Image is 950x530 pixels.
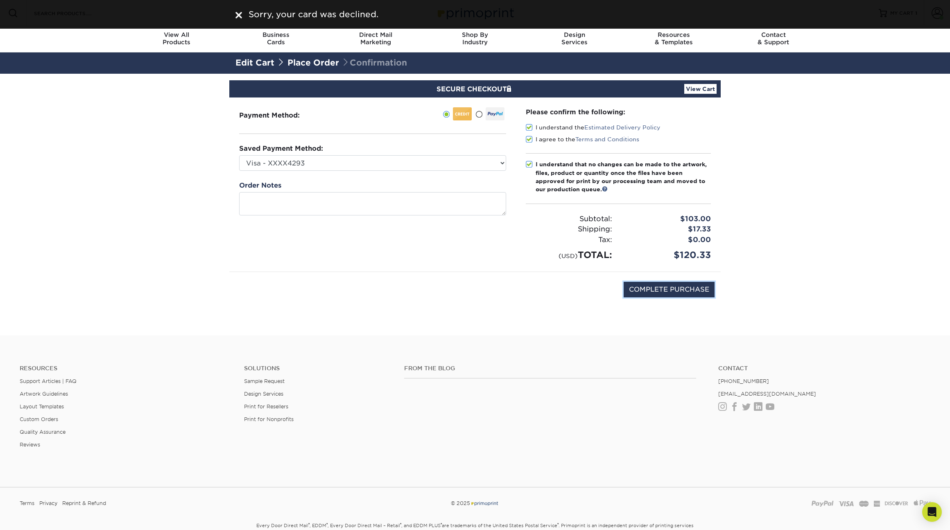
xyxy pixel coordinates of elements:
h4: From the Blog [404,365,696,372]
a: Print for Resellers [244,403,288,410]
span: View All [127,31,226,39]
span: Design [525,31,624,39]
a: [PHONE_NUMBER] [718,378,769,384]
a: Sample Request [244,378,285,384]
div: $120.33 [618,248,717,262]
img: DigiCert Secured Site Seal [235,282,276,306]
a: Direct MailMarketing [326,26,425,52]
span: Resources [624,31,724,39]
div: & Templates [624,31,724,46]
label: I agree to the [526,135,639,143]
h4: Resources [20,365,232,372]
a: Contact [718,365,930,372]
div: Shipping: [520,224,618,235]
a: Contact& Support [724,26,823,52]
a: Estimated Delivery Policy [584,124,660,131]
a: Print for Nonprofits [244,416,294,422]
a: View Cart [684,84,717,94]
div: Marketing [326,31,425,46]
span: SECURE CHECKOUT [437,85,513,93]
div: $0.00 [618,235,717,245]
a: [EMAIL_ADDRESS][DOMAIN_NAME] [718,391,816,397]
div: Subtotal: [520,214,618,224]
a: Shop ByIndustry [425,26,525,52]
a: View AllProducts [127,26,226,52]
img: Primoprint [470,500,499,506]
a: Reprint & Refund [62,497,106,510]
a: Reviews [20,442,40,448]
div: I understand that no changes can be made to the artwork, files, product or quantity once the file... [536,160,711,194]
span: Sorry, your card was declined. [249,9,378,19]
a: Design Services [244,391,283,397]
div: Products [127,31,226,46]
sup: ® [308,522,310,526]
div: © 2025 [321,497,629,510]
div: Industry [425,31,525,46]
a: BusinessCards [226,26,326,52]
span: Contact [724,31,823,39]
span: Business [226,31,326,39]
span: Shop By [425,31,525,39]
a: Edit Cart [235,58,274,68]
a: Artwork Guidelines [20,391,68,397]
a: Terms [20,497,34,510]
div: Services [525,31,624,46]
a: Quality Assurance [20,429,66,435]
div: $17.33 [618,224,717,235]
a: Custom Orders [20,416,58,422]
label: Saved Payment Method: [239,144,323,154]
a: Layout Templates [20,403,64,410]
div: TOTAL: [520,248,618,262]
a: Terms and Conditions [575,136,639,143]
sup: ® [441,522,442,526]
div: Please confirm the following: [526,107,711,117]
label: Order Notes [239,181,281,190]
sup: ® [557,522,559,526]
small: (USD) [559,252,578,259]
div: $103.00 [618,214,717,224]
a: Place Order [287,58,339,68]
div: & Support [724,31,823,46]
a: Privacy [39,497,57,510]
span: Confirmation [342,58,407,68]
h3: Payment Method: [239,111,320,119]
a: Support Articles | FAQ [20,378,77,384]
a: DesignServices [525,26,624,52]
img: close [235,12,242,18]
span: Direct Mail [326,31,425,39]
input: COMPLETE PURCHASE [624,282,715,297]
a: Resources& Templates [624,26,724,52]
div: Tax: [520,235,618,245]
sup: ® [400,522,401,526]
sup: ® [326,522,328,526]
h4: Solutions [244,365,392,372]
label: I understand the [526,123,660,131]
div: Open Intercom Messenger [922,502,942,522]
div: Cards [226,31,326,46]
